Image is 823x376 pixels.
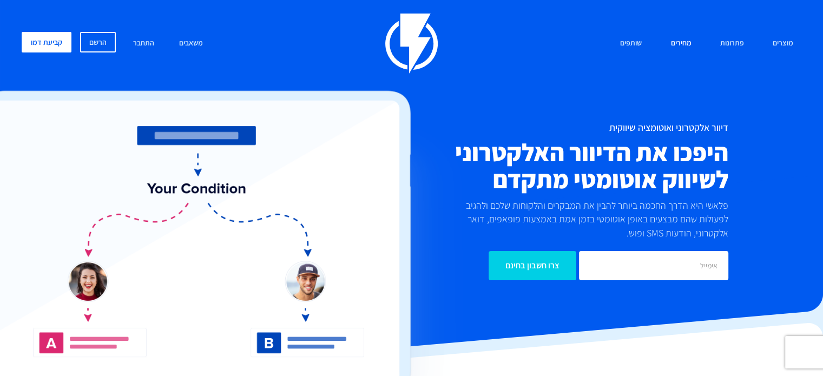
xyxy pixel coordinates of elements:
a: התחבר [125,32,162,55]
h2: היפכו את הדיוור האלקטרוני לשיווק אוטומטי מתקדם [354,138,728,193]
a: שותפים [612,32,650,55]
a: פתרונות [712,32,752,55]
a: הרשם [80,32,116,52]
input: צרו חשבון בחינם [489,251,576,280]
input: אימייל [579,251,728,280]
a: קביעת דמו [22,32,71,52]
a: מוצרים [765,32,801,55]
a: משאבים [171,32,211,55]
h1: דיוור אלקטרוני ואוטומציה שיווקית [354,122,728,133]
a: מחירים [662,32,699,55]
p: פלאשי היא הדרך החכמה ביותר להבין את המבקרים והלקוחות שלכם ולהגיב לפעולות שהם מבצעים באופן אוטומטי... [452,199,728,240]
